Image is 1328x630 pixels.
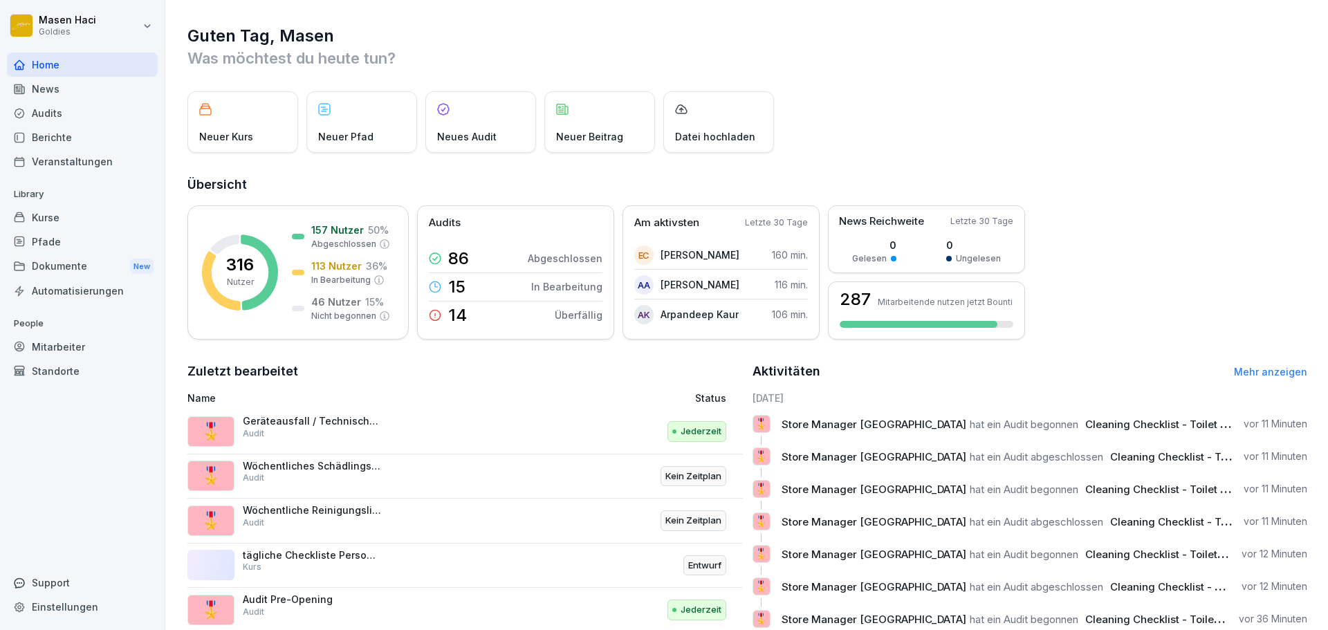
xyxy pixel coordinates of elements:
[970,613,1078,626] span: hat ein Audit begonnen
[634,305,654,324] div: AK
[755,609,768,629] p: 🎖️
[1110,580,1323,593] span: Cleaning Checklist - Toilet and Guest Area
[772,248,808,262] p: 160 min.
[675,129,755,144] p: Datei hochladen
[7,101,158,125] a: Audits
[7,595,158,619] a: Einstellungen
[7,335,158,359] div: Mitarbeiter
[243,504,381,517] p: Wöchentliche Reinigungsliste Personalräume
[201,508,221,533] p: 🎖️
[782,418,966,431] span: Store Manager [GEOGRAPHIC_DATA]
[1110,515,1323,528] span: Cleaning Checklist - Toilet and Guest Area
[187,362,743,381] h2: Zuletzt bearbeitet
[243,472,264,484] p: Audit
[1085,613,1298,626] span: Cleaning Checklist - Toilet and Guest Area
[243,593,381,606] p: Audit Pre-Opening
[7,77,158,101] div: News
[755,479,768,499] p: 🎖️
[970,548,1078,561] span: hat ein Audit begonnen
[782,548,966,561] span: Store Manager [GEOGRAPHIC_DATA]
[1242,547,1307,561] p: vor 12 Minuten
[661,277,739,292] p: [PERSON_NAME]
[839,214,924,230] p: News Reichweite
[243,517,264,529] p: Audit
[201,597,221,622] p: 🎖️
[665,514,721,528] p: Kein Zeitplan
[448,307,467,324] p: 14
[950,215,1013,228] p: Letzte 30 Tage
[782,515,966,528] span: Store Manager [GEOGRAPHIC_DATA]
[1244,450,1307,463] p: vor 11 Minuten
[7,279,158,303] a: Automatisierungen
[755,512,768,531] p: 🎖️
[187,499,743,544] a: 🎖️Wöchentliche Reinigungsliste PersonalräumeAuditKein Zeitplan
[448,279,465,295] p: 15
[852,238,896,252] p: 0
[187,454,743,499] a: 🎖️Wöchentliches SchädlingsmonitoringAuditKein Zeitplan
[7,571,158,595] div: Support
[745,216,808,229] p: Letzte 30 Tage
[187,544,743,589] a: tägliche Checkliste PersonalräumeKursEntwurf
[7,254,158,279] a: DokumenteNew
[946,238,1001,252] p: 0
[311,223,364,237] p: 157 Nutzer
[782,450,966,463] span: Store Manager [GEOGRAPHIC_DATA]
[1085,418,1298,431] span: Cleaning Checklist - Toilet and Guest Area
[7,125,158,149] a: Berichte
[243,549,381,562] p: tägliche Checkliste Personalräume
[7,313,158,335] p: People
[1239,612,1307,626] p: vor 36 Minuten
[243,606,264,618] p: Audit
[852,252,887,265] p: Gelesen
[782,483,966,496] span: Store Manager [GEOGRAPHIC_DATA]
[555,308,602,322] p: Überfällig
[201,463,221,488] p: 🎖️
[1244,417,1307,431] p: vor 11 Minuten
[1244,482,1307,496] p: vor 11 Minuten
[311,238,376,250] p: Abgeschlossen
[187,391,535,405] p: Name
[1234,366,1307,378] a: Mehr anzeigen
[7,254,158,279] div: Dokumente
[243,415,381,427] p: Geräteausfall / Technische Störung
[187,409,743,454] a: 🎖️Geräteausfall / Technische StörungAuditJederzeit
[970,515,1103,528] span: hat ein Audit abgeschlossen
[755,414,768,434] p: 🎖️
[365,295,384,309] p: 15 %
[311,274,371,286] p: In Bearbeitung
[311,295,361,309] p: 46 Nutzer
[782,580,966,593] span: Store Manager [GEOGRAPHIC_DATA]
[187,175,1307,194] h2: Übersicht
[556,129,623,144] p: Neuer Beitrag
[187,25,1307,47] h1: Guten Tag, Masen
[970,450,1103,463] span: hat ein Audit abgeschlossen
[755,447,768,466] p: 🎖️
[661,248,739,262] p: [PERSON_NAME]
[695,391,726,405] p: Status
[531,279,602,294] p: In Bearbeitung
[448,250,469,267] p: 86
[681,425,721,438] p: Jederzeit
[243,460,381,472] p: Wöchentliches Schädlingsmonitoring
[688,559,721,573] p: Entwurf
[39,15,96,26] p: Masen Haci
[7,205,158,230] a: Kurse
[7,230,158,254] a: Pfade
[311,259,362,273] p: 113 Nutzer
[130,259,154,275] div: New
[1244,515,1307,528] p: vor 11 Minuten
[7,359,158,383] a: Standorte
[1085,548,1298,561] span: Cleaning Checklist - Toilet and Guest Area
[201,419,221,444] p: 🎖️
[634,245,654,265] div: EC
[1085,483,1298,496] span: Cleaning Checklist - Toilet and Guest Area
[753,391,1308,405] h6: [DATE]
[7,149,158,174] a: Veranstaltungen
[634,215,699,231] p: Am aktivsten
[7,183,158,205] p: Library
[7,53,158,77] a: Home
